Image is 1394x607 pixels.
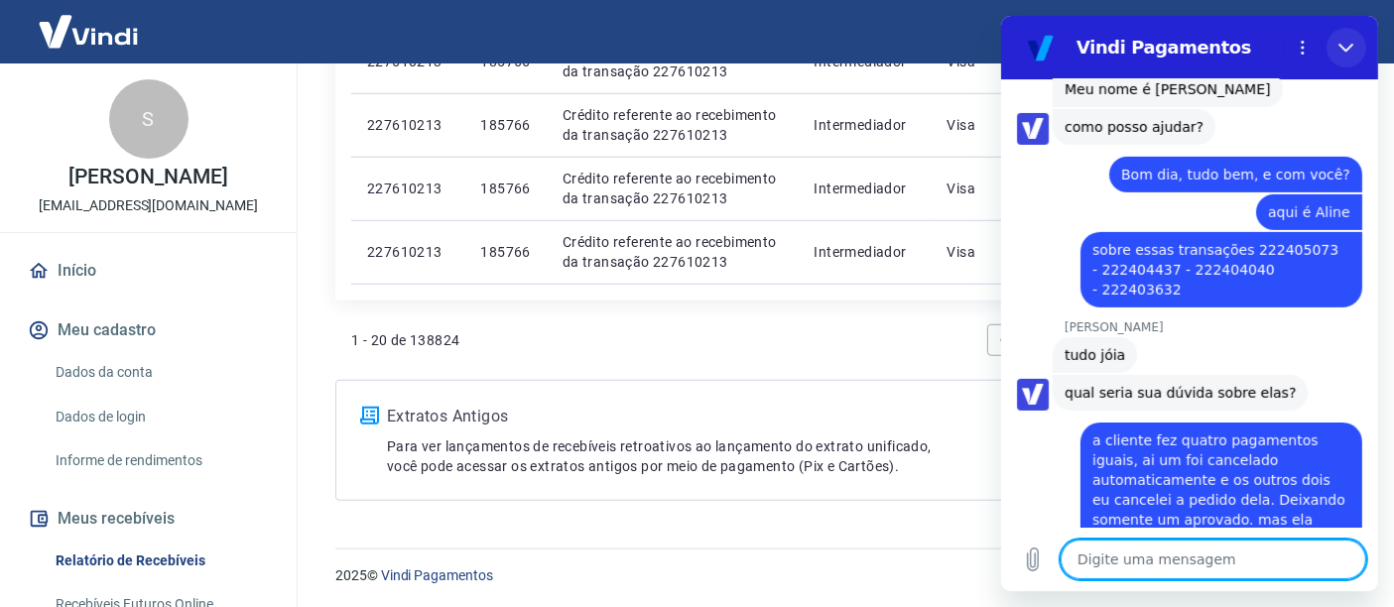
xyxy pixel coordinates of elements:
[24,1,153,61] img: Vindi
[480,179,530,198] p: 185766
[39,195,258,216] p: [EMAIL_ADDRESS][DOMAIN_NAME]
[563,105,783,145] p: Crédito referente ao recebimento da transação 227610213
[480,115,530,135] p: 185766
[367,242,448,262] p: 227610213
[1001,16,1378,591] iframe: Janela de mensagens
[24,497,273,541] button: Meus recebíveis
[480,242,530,262] p: 185766
[948,179,1025,198] p: Visa
[987,324,1019,356] a: Previous page
[351,330,459,350] p: 1 - 20 de 138824
[387,436,1128,476] p: Para ver lançamentos de recebíveis retroativos ao lançamento do extrato unificado, você pode aces...
[109,79,189,159] div: S
[563,232,783,272] p: Crédito referente ao recebimento da transação 227610213
[367,115,448,135] p: 227610213
[48,397,273,437] a: Dados de login
[387,405,1128,428] p: Extratos Antigos
[814,242,915,262] p: Intermediador
[68,167,227,187] p: [PERSON_NAME]
[979,316,1331,364] ul: Pagination
[24,249,273,293] a: Início
[48,440,273,481] a: Informe de rendimentos
[814,179,915,198] p: Intermediador
[381,567,493,583] a: Vindi Pagamentos
[1299,14,1370,51] button: Sair
[48,541,273,581] a: Relatório de Recebíveis
[335,565,1346,586] p: 2025 ©
[948,242,1025,262] p: Visa
[814,115,915,135] p: Intermediador
[48,352,273,393] a: Dados da conta
[24,308,273,352] button: Meu cadastro
[563,169,783,208] p: Crédito referente ao recebimento da transação 227610213
[948,115,1025,135] p: Visa
[360,407,379,425] img: ícone
[367,179,448,198] p: 227610213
